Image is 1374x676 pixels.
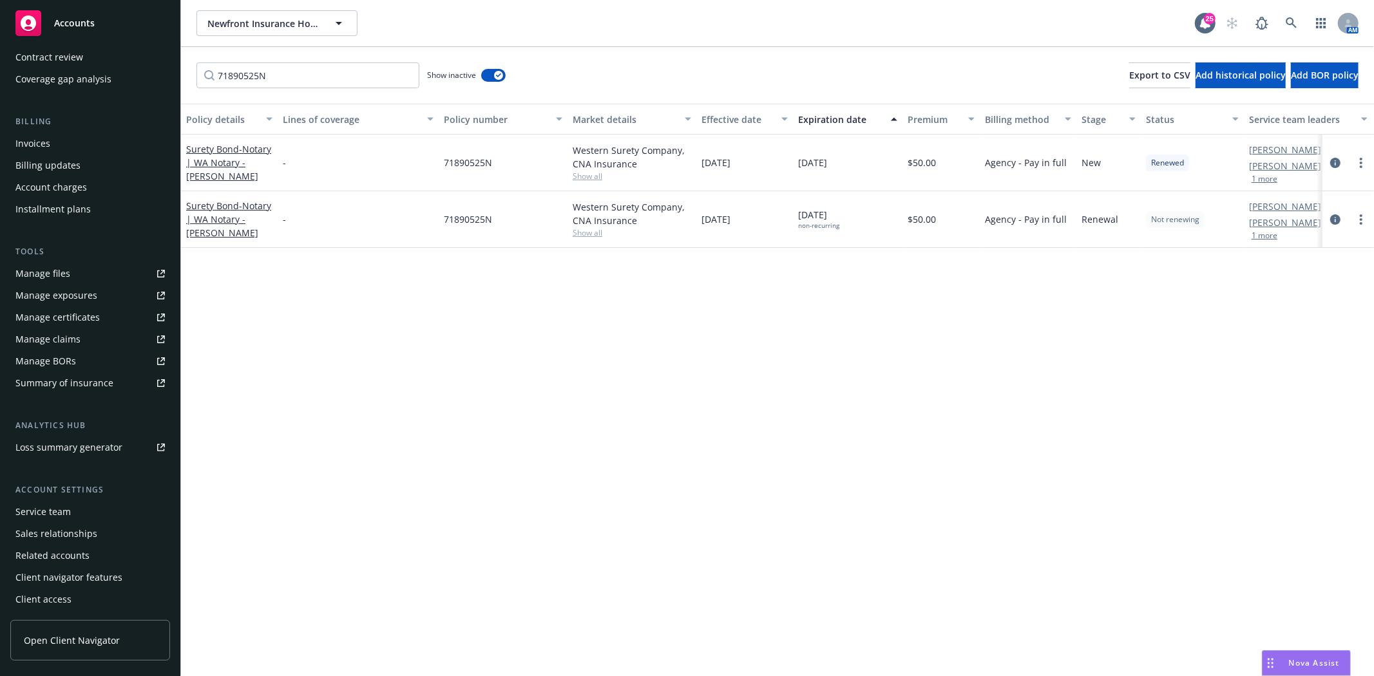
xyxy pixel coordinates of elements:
span: Nova Assist [1289,657,1340,668]
button: Premium [902,104,980,135]
span: Accounts [54,18,95,28]
button: Lines of coverage [278,104,439,135]
div: Contract review [15,47,83,68]
a: more [1353,155,1369,171]
button: 1 more [1252,232,1277,239]
div: Drag to move [1263,651,1279,675]
span: Show all [573,171,691,182]
a: Surety Bond [186,200,271,239]
a: Client access [10,589,170,610]
span: [DATE] [798,208,839,230]
span: $50.00 [908,156,936,169]
div: Billing method [985,113,1057,126]
div: Western Surety Company, CNA Insurance [573,144,691,171]
div: Premium [908,113,960,126]
span: - Notary | WA Notary - [PERSON_NAME] [186,143,271,182]
span: Export to CSV [1129,69,1190,81]
a: [PERSON_NAME] [1249,143,1321,156]
span: [DATE] [701,156,730,169]
span: - [283,156,286,169]
span: Add BOR policy [1291,69,1359,81]
a: Installment plans [10,199,170,220]
a: Billing updates [10,155,170,176]
button: Expiration date [793,104,902,135]
div: Account settings [10,484,170,496]
button: Policy details [181,104,278,135]
div: Policy details [186,113,258,126]
a: more [1353,212,1369,227]
button: Newfront Insurance Holdings, Inc. [196,10,358,36]
div: Billing [10,115,170,128]
a: Coverage gap analysis [10,69,170,89]
div: Effective date [701,113,774,126]
a: Summary of insurance [10,373,170,393]
div: Client access [15,589,72,610]
span: Show all [573,227,691,238]
div: Status [1146,113,1225,126]
span: Renewal [1082,212,1118,226]
a: [PERSON_NAME] [1249,159,1321,173]
div: Lines of coverage [283,113,419,126]
button: 1 more [1252,175,1277,183]
span: - [283,212,286,226]
span: Show inactive [427,70,476,80]
div: Service team [15,502,71,522]
div: Coverage gap analysis [15,69,111,89]
a: Accounts [10,5,170,41]
a: Service team [10,502,170,522]
span: [DATE] [701,212,730,226]
button: Service team leaders [1244,104,1373,135]
div: Summary of insurance [15,373,113,393]
a: Invoices [10,133,170,154]
a: Manage files [10,263,170,284]
span: Renewed [1151,157,1184,169]
div: Manage certificates [15,307,100,328]
a: Manage certificates [10,307,170,328]
button: Effective date [696,104,793,135]
div: non-recurring [798,221,839,230]
a: Client navigator features [10,567,170,588]
div: Policy number [444,113,548,126]
a: Account charges [10,177,170,198]
button: Status [1141,104,1244,135]
button: Export to CSV [1129,62,1190,88]
div: Account charges [15,177,87,198]
div: Stage [1082,113,1121,126]
a: Manage BORs [10,351,170,371]
button: Add historical policy [1196,62,1286,88]
a: Manage claims [10,329,170,350]
a: Switch app [1308,10,1334,36]
div: Manage BORs [15,351,76,371]
a: Related accounts [10,545,170,566]
a: Contract review [10,47,170,68]
span: Not renewing [1151,214,1199,225]
button: Nova Assist [1262,650,1351,676]
span: Agency - Pay in full [985,212,1067,226]
a: Sales relationships [10,523,170,544]
div: Manage files [15,263,70,284]
a: circleInformation [1328,212,1343,227]
button: Add BOR policy [1291,62,1359,88]
div: Market details [573,113,677,126]
button: Stage [1076,104,1141,135]
div: Invoices [15,133,50,154]
div: Service team leaders [1249,113,1353,126]
a: [PERSON_NAME] [1249,216,1321,229]
div: Analytics hub [10,419,170,432]
span: 71890525N [444,212,492,226]
button: Policy number [439,104,568,135]
span: New [1082,156,1101,169]
span: Add historical policy [1196,69,1286,81]
a: circleInformation [1328,155,1343,171]
span: Agency - Pay in full [985,156,1067,169]
button: Market details [568,104,696,135]
span: Manage exposures [10,285,170,306]
div: Expiration date [798,113,883,126]
div: Western Surety Company, CNA Insurance [573,200,691,227]
span: [DATE] [798,156,827,169]
div: Manage exposures [15,285,97,306]
div: Loss summary generator [15,437,122,458]
div: Billing updates [15,155,81,176]
span: 71890525N [444,156,492,169]
a: Search [1279,10,1304,36]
